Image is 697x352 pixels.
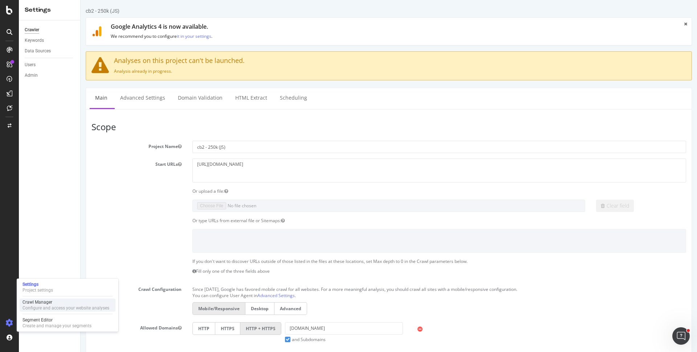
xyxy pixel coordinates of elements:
[204,336,245,343] label: and Subdomains
[25,47,75,55] a: Data Sources
[30,24,595,30] h1: Google Analytics 4 is now available.
[92,88,147,108] a: Domain Validation
[20,299,115,312] a: Crawl ManagerConfigure and access your website analyses
[11,26,21,36] img: ga4.9118ffdc1441.svg
[25,72,38,79] div: Admin
[23,323,91,329] div: Create and manage your segments
[5,322,106,331] label: Allowed Domains
[112,258,606,264] p: If you don't want to discover URLs outside of those listed in the files at these locations, set M...
[194,88,232,108] a: Scheduling
[134,322,160,335] label: HTTPS
[112,268,606,274] p: Fill only one of the three fields above
[5,284,106,292] label: Crawl Configuration
[112,302,164,315] label: Mobile/Responsive
[97,143,101,149] button: Project Name
[164,302,194,315] label: Desktop
[97,325,101,331] button: Allowed Domains
[160,322,201,335] label: HTTP + HTTPS
[194,302,227,315] label: Advanced
[5,141,106,149] label: Project Name
[25,72,75,79] a: Admin
[20,281,115,294] a: SettingsProject settings
[30,33,595,39] p: We recommend you to configure .
[672,327,690,345] iframe: Intercom live chat
[106,217,611,224] div: Or type URLs from external file or Sitemaps:
[11,57,606,64] h4: Analyses on this project can't be launched.
[106,188,611,194] div: Or upload a file:
[25,61,75,69] a: Users
[25,26,75,34] a: Crawler
[97,161,101,167] button: Start URLs
[177,292,214,299] a: Advanced Settings
[11,68,606,74] p: Analysis already in progress.
[5,7,39,15] div: cb2 - 250k (JS)
[112,284,606,292] p: Since [DATE], Google has favored mobile crawl for all websites. For a more meaningful analysis, y...
[23,305,109,311] div: Configure and access your website analyses
[9,88,32,108] a: Main
[96,33,131,39] a: it in your settings
[149,88,192,108] a: HTML Extract
[34,88,90,108] a: Advanced Settings
[23,299,109,305] div: Crawl Manager
[11,122,606,132] h3: Scope
[25,37,75,44] a: Keywords
[23,317,91,323] div: Segment Editor
[25,6,74,14] div: Settings
[112,159,606,182] textarea: [URL][DOMAIN_NAME]
[25,47,51,55] div: Data Sources
[25,61,36,69] div: Users
[25,26,39,34] div: Crawler
[23,287,53,293] div: Project settings
[5,159,106,167] label: Start URLs
[20,316,115,329] a: Segment EditorCreate and manage your segments
[112,292,606,299] p: You can configure User Agent in .
[23,281,53,287] div: Settings
[112,322,134,335] label: HTTP
[25,37,44,44] div: Keywords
